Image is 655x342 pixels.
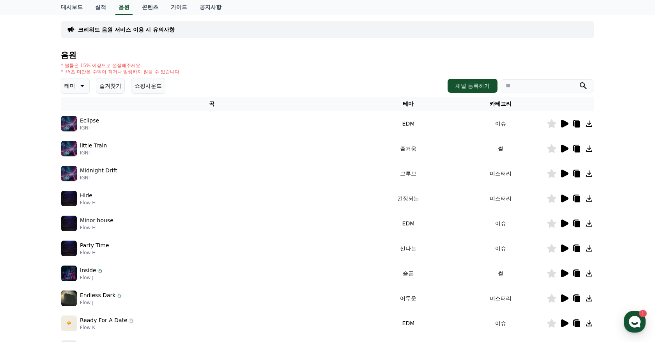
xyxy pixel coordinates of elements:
th: 곡 [61,97,362,111]
p: Flow J [80,299,122,306]
td: 신나는 [362,236,454,261]
td: 그루브 [362,161,454,186]
p: * 볼륨은 15% 이상으로 설정해주세요. [61,62,181,69]
td: EDM [362,211,454,236]
td: 어두운 [362,286,454,311]
p: Endless Dark [80,291,115,299]
p: Ready For A Date [80,316,127,324]
button: 즐겨찾기 [96,78,125,94]
h4: 음원 [61,51,594,59]
td: 미스터리 [455,161,547,186]
p: Flow J [80,275,103,281]
a: 크리워드 음원 서비스 이용 시 유의사항 [78,26,175,34]
p: IGNI [80,125,99,131]
button: 채널 등록하기 [448,79,497,93]
img: music [61,291,77,306]
td: 미스터리 [455,186,547,211]
p: Hide [80,191,92,200]
p: Eclipse [80,117,99,125]
img: music [61,191,77,206]
td: 이슈 [455,236,547,261]
p: Flow H [80,250,109,256]
p: Inside [80,266,96,275]
p: Flow H [80,225,113,231]
td: 슬픈 [362,261,454,286]
td: 이슈 [455,311,547,336]
img: music [61,266,77,281]
a: 설정 [101,247,150,267]
p: IGNI [80,175,117,181]
img: music [61,116,77,131]
span: 홈 [25,259,29,265]
p: IGNI [80,150,107,156]
button: 테마 [61,78,90,94]
img: music [61,216,77,231]
img: music [61,166,77,181]
td: 썰 [455,261,547,286]
td: 이슈 [455,211,547,236]
p: 테마 [64,80,75,91]
p: Flow H [80,200,96,206]
img: music [61,315,77,331]
a: 1대화 [51,247,101,267]
a: 홈 [2,247,51,267]
span: 설정 [120,259,130,265]
td: 미스터리 [455,286,547,311]
button: 쇼핑사운드 [131,78,165,94]
p: Flow K [80,324,135,331]
td: 긴장되는 [362,186,454,211]
p: little Train [80,142,107,150]
td: EDM [362,111,454,136]
p: Party Time [80,241,109,250]
th: 테마 [362,97,454,111]
img: music [61,141,77,156]
span: 대화 [71,259,81,266]
img: music [61,241,77,256]
p: Midnight Drift [80,167,117,175]
span: 1 [79,247,82,253]
td: 썰 [455,136,547,161]
th: 카테고리 [455,97,547,111]
td: 이슈 [455,111,547,136]
td: EDM [362,311,454,336]
p: Minor house [80,216,113,225]
td: 즐거움 [362,136,454,161]
p: * 35초 미만은 수익이 적거나 발생하지 않을 수 있습니다. [61,69,181,75]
